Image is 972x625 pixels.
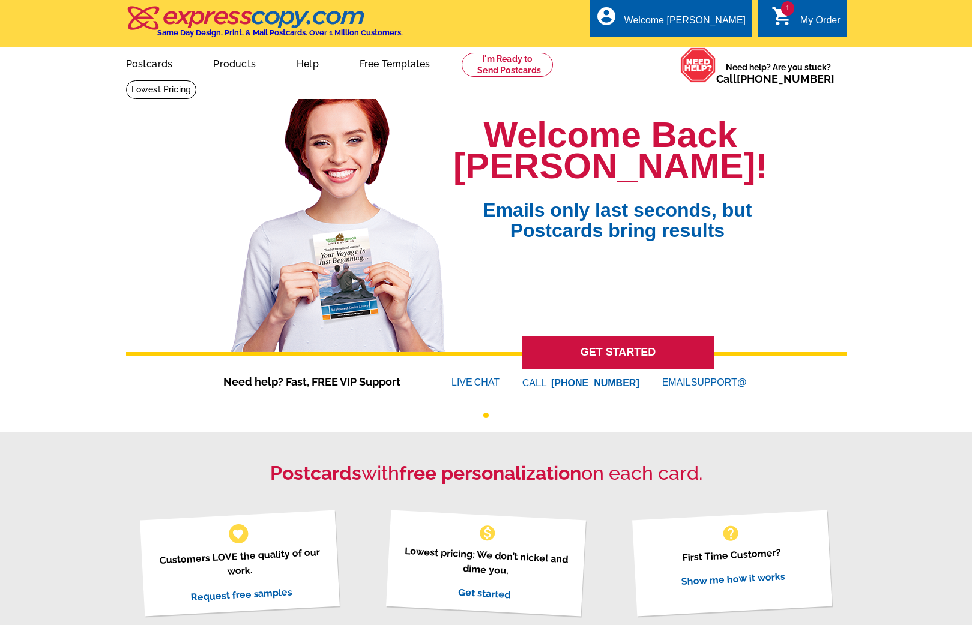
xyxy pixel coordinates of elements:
[157,28,403,37] h4: Same Day Design, Print, & Mail Postcards. Over 1 Million Customers.
[596,5,617,27] i: account_circle
[680,47,716,83] img: help
[401,543,571,581] p: Lowest pricing: We don’t nickel and dime you.
[681,570,785,587] a: Show me how it works
[270,462,361,484] strong: Postcards
[126,462,847,485] h2: with on each card.
[781,1,794,16] span: 1
[399,462,581,484] strong: free personalization
[232,527,244,540] span: favorite
[107,49,192,77] a: Postcards
[478,524,497,543] span: monetization_on
[458,586,511,600] a: Get started
[451,377,500,387] a: LIVECHAT
[624,15,746,32] div: Welcome [PERSON_NAME]
[691,375,749,390] font: SUPPORT@
[453,119,767,182] h1: Welcome Back [PERSON_NAME]!
[800,15,841,32] div: My Order
[190,586,293,603] a: Request free samples
[771,5,793,27] i: shopping_cart
[467,182,767,241] span: Emails only last seconds, but Postcards bring results
[737,73,835,85] a: [PHONE_NUMBER]
[716,61,841,85] span: Need help? Are you stuck?
[451,375,474,390] font: LIVE
[223,374,415,390] span: Need help? Fast, FREE VIP Support
[771,13,841,28] a: 1 shopping_cart My Order
[155,545,325,582] p: Customers LOVE the quality of our work.
[522,336,714,369] a: GET STARTED
[194,49,275,77] a: Products
[647,543,817,567] p: First Time Customer?
[721,524,740,543] span: help
[340,49,450,77] a: Free Templates
[223,89,453,352] img: welcome-back-logged-in.png
[716,73,835,85] span: Call
[483,413,489,418] button: 1 of 1
[126,14,403,37] a: Same Day Design, Print, & Mail Postcards. Over 1 Million Customers.
[277,49,338,77] a: Help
